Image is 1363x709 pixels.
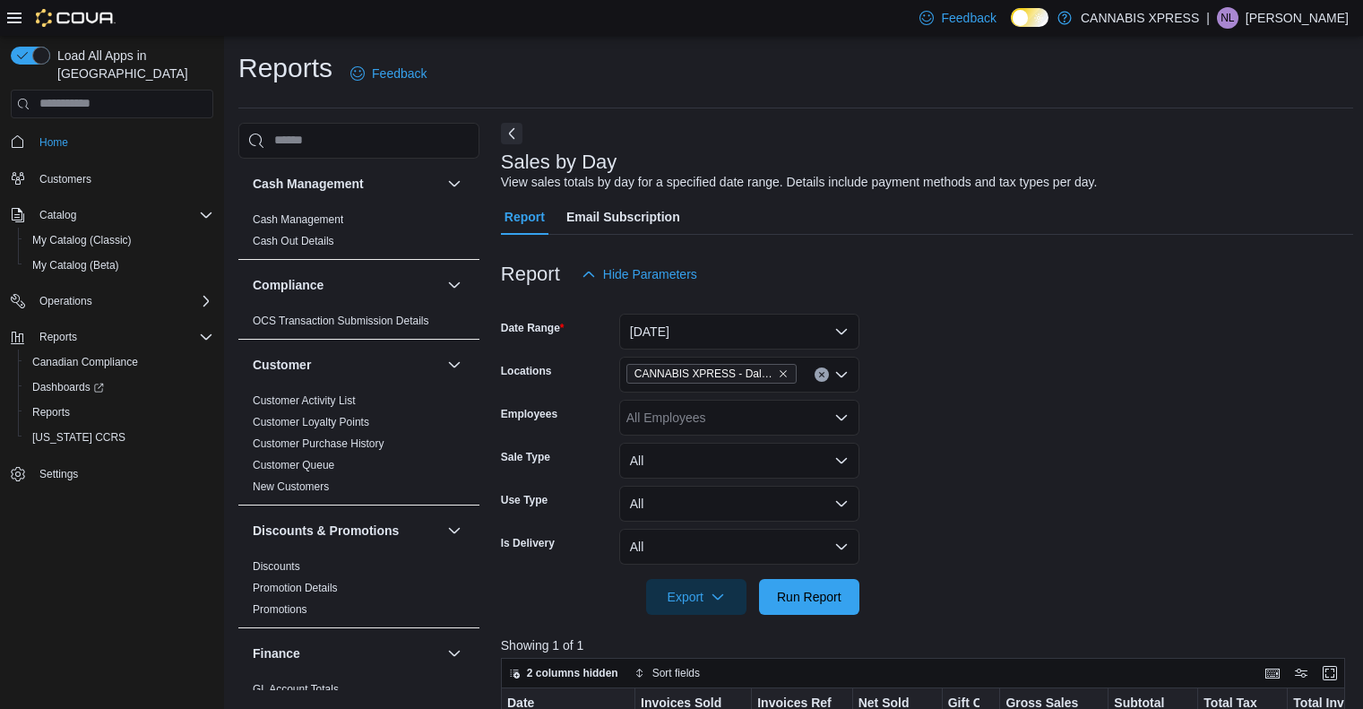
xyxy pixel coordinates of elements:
[32,258,119,272] span: My Catalog (Beta)
[444,274,465,296] button: Compliance
[50,47,213,82] span: Load All Apps in [GEOGRAPHIC_DATA]
[238,556,479,627] div: Discounts & Promotions
[32,233,132,247] span: My Catalog (Classic)
[18,400,220,425] button: Reports
[941,9,996,27] span: Feedback
[253,644,300,662] h3: Finance
[253,356,311,374] h3: Customer
[253,683,339,696] a: GL Account Totals
[619,486,859,522] button: All
[1081,7,1199,29] p: CANNABIS XPRESS
[238,209,479,259] div: Cash Management
[253,559,300,574] span: Discounts
[32,290,99,312] button: Operations
[505,199,545,235] span: Report
[32,463,213,485] span: Settings
[1319,662,1341,684] button: Enter fullscreen
[501,173,1098,192] div: View sales totals by day for a specified date range. Details include payment methods and tax type...
[25,427,133,448] a: [US_STATE] CCRS
[626,364,797,384] span: CANNABIS XPRESS - Dalhousie (William Street)
[619,443,859,479] button: All
[25,229,139,251] a: My Catalog (Classic)
[25,351,213,373] span: Canadian Compliance
[652,666,700,680] span: Sort fields
[444,173,465,195] button: Cash Management
[1290,662,1312,684] button: Display options
[18,253,220,278] button: My Catalog (Beta)
[4,129,220,155] button: Home
[501,493,548,507] label: Use Type
[834,411,849,425] button: Open list of options
[343,56,434,91] a: Feedback
[444,354,465,376] button: Customer
[25,255,126,276] a: My Catalog (Beta)
[25,427,213,448] span: Washington CCRS
[253,276,323,294] h3: Compliance
[501,264,560,285] h3: Report
[32,290,213,312] span: Operations
[253,644,440,662] button: Finance
[18,350,220,375] button: Canadian Compliance
[18,375,220,400] a: Dashboards
[39,208,76,222] span: Catalog
[253,437,384,451] span: Customer Purchase History
[1011,8,1048,27] input: Dark Mode
[501,636,1354,654] p: Showing 1 of 1
[444,643,465,664] button: Finance
[4,324,220,350] button: Reports
[238,390,479,505] div: Customer
[566,199,680,235] span: Email Subscription
[253,314,429,328] span: OCS Transaction Submission Details
[32,168,213,190] span: Customers
[253,560,300,573] a: Discounts
[25,402,213,423] span: Reports
[39,294,92,308] span: Operations
[25,229,213,251] span: My Catalog (Classic)
[18,228,220,253] button: My Catalog (Classic)
[253,276,440,294] button: Compliance
[253,522,399,540] h3: Discounts & Promotions
[32,204,83,226] button: Catalog
[619,529,859,565] button: All
[657,579,736,615] span: Export
[1206,7,1210,29] p: |
[4,203,220,228] button: Catalog
[815,367,829,382] button: Clear input
[253,356,440,374] button: Customer
[603,265,697,283] span: Hide Parameters
[32,132,75,153] a: Home
[4,461,220,487] button: Settings
[253,416,369,428] a: Customer Loyalty Points
[634,365,774,383] span: CANNABIS XPRESS - Dalhousie ([PERSON_NAME][GEOGRAPHIC_DATA])
[778,368,789,379] button: Remove CANNABIS XPRESS - Dalhousie (William Street) from selection in this group
[39,172,91,186] span: Customers
[253,582,338,594] a: Promotion Details
[32,405,70,419] span: Reports
[444,520,465,541] button: Discounts & Promotions
[32,430,125,445] span: [US_STATE] CCRS
[4,166,220,192] button: Customers
[501,151,617,173] h3: Sales by Day
[36,9,116,27] img: Cova
[253,235,334,247] a: Cash Out Details
[32,326,213,348] span: Reports
[253,522,440,540] button: Discounts & Promotions
[32,463,85,485] a: Settings
[253,394,356,407] a: Customer Activity List
[253,480,329,494] span: New Customers
[39,135,68,150] span: Home
[32,131,213,153] span: Home
[32,326,84,348] button: Reports
[32,169,99,190] a: Customers
[25,402,77,423] a: Reports
[253,315,429,327] a: OCS Transaction Submission Details
[1262,662,1283,684] button: Keyboard shortcuts
[1246,7,1349,29] p: [PERSON_NAME]
[574,256,704,292] button: Hide Parameters
[777,588,841,606] span: Run Report
[1217,7,1238,29] div: Nathan Lawlor
[253,437,384,450] a: Customer Purchase History
[39,330,77,344] span: Reports
[501,123,522,144] button: Next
